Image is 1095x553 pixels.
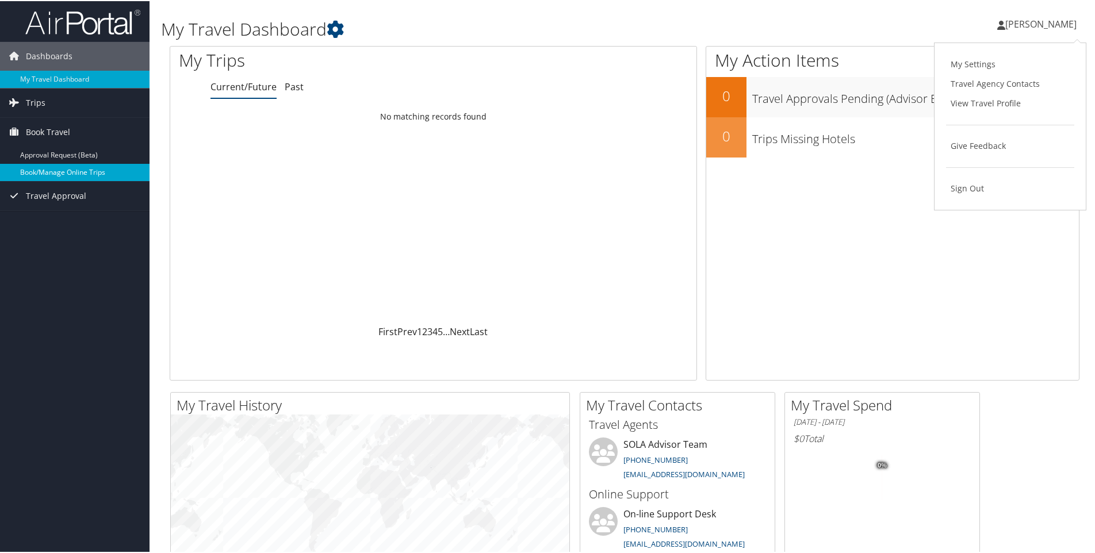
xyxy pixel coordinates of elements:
[586,394,775,414] h2: My Travel Contacts
[794,416,971,427] h6: [DATE] - [DATE]
[450,324,470,337] a: Next
[417,324,422,337] a: 1
[470,324,488,337] a: Last
[583,436,772,483] li: SOLA Advisor Team
[623,468,745,478] a: [EMAIL_ADDRESS][DOMAIN_NAME]
[623,523,688,533] a: [PHONE_NUMBER]
[794,431,971,444] h6: Total
[706,47,1079,71] h1: My Action Items
[623,537,745,548] a: [EMAIL_ADDRESS][DOMAIN_NAME]
[946,93,1074,112] a: View Travel Profile
[589,416,766,432] h3: Travel Agents
[583,506,772,553] li: On-line Support Desk
[623,454,688,464] a: [PHONE_NUMBER]
[752,124,1079,146] h3: Trips Missing Hotels
[946,53,1074,73] a: My Settings
[285,79,304,92] a: Past
[422,324,427,337] a: 2
[26,117,70,145] span: Book Travel
[177,394,569,414] h2: My Travel History
[878,461,887,468] tspan: 0%
[1005,17,1077,29] span: [PERSON_NAME]
[706,76,1079,116] a: 0Travel Approvals Pending (Advisor Booked)
[378,324,397,337] a: First
[397,324,417,337] a: Prev
[706,125,746,145] h2: 0
[427,324,432,337] a: 3
[210,79,277,92] a: Current/Future
[794,431,804,444] span: $0
[432,324,438,337] a: 4
[170,105,696,126] td: No matching records found
[443,324,450,337] span: …
[26,87,45,116] span: Trips
[589,485,766,501] h3: Online Support
[161,16,779,40] h1: My Travel Dashboard
[946,135,1074,155] a: Give Feedback
[706,85,746,105] h2: 0
[946,73,1074,93] a: Travel Agency Contacts
[438,324,443,337] a: 5
[179,47,469,71] h1: My Trips
[26,181,86,209] span: Travel Approval
[706,116,1079,156] a: 0Trips Missing Hotels
[946,178,1074,197] a: Sign Out
[791,394,979,414] h2: My Travel Spend
[997,6,1088,40] a: [PERSON_NAME]
[25,7,140,34] img: airportal-logo.png
[26,41,72,70] span: Dashboards
[752,84,1079,106] h3: Travel Approvals Pending (Advisor Booked)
